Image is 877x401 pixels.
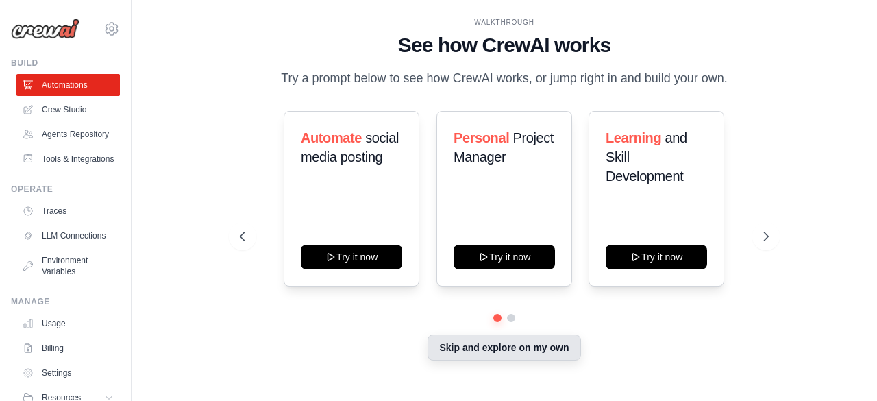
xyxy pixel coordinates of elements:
[606,245,707,269] button: Try it now
[16,148,120,170] a: Tools & Integrations
[16,225,120,247] a: LLM Connections
[454,130,509,145] span: Personal
[606,130,687,184] span: and Skill Development
[606,130,661,145] span: Learning
[16,200,120,222] a: Traces
[274,69,734,88] p: Try a prompt below to see how CrewAI works, or jump right in and build your own.
[240,17,768,27] div: WALKTHROUGH
[16,313,120,335] a: Usage
[11,19,79,39] img: Logo
[16,362,120,384] a: Settings
[301,130,399,165] span: social media posting
[240,33,768,58] h1: See how CrewAI works
[16,99,120,121] a: Crew Studio
[16,337,120,359] a: Billing
[454,130,554,165] span: Project Manager
[16,74,120,96] a: Automations
[11,58,120,69] div: Build
[301,245,402,269] button: Try it now
[301,130,362,145] span: Automate
[16,250,120,282] a: Environment Variables
[16,123,120,145] a: Agents Repository
[454,245,555,269] button: Try it now
[11,184,120,195] div: Operate
[428,335,580,361] button: Skip and explore on my own
[11,296,120,307] div: Manage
